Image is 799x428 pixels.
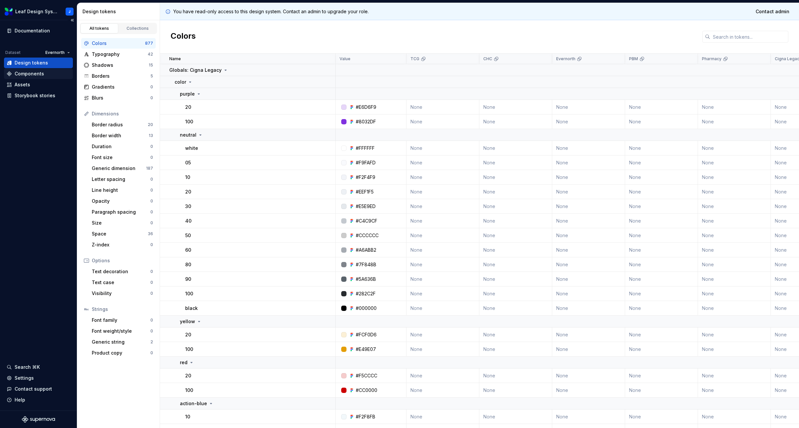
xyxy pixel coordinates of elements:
a: Z-index0 [89,239,156,250]
a: Settings [4,373,73,383]
td: None [625,272,698,286]
div: Contact support [15,386,52,392]
td: None [479,114,552,129]
div: Opacity [92,198,150,204]
td: None [552,272,625,286]
p: 10 [185,174,190,181]
td: None [698,327,771,342]
div: 20 [148,122,153,127]
div: 36 [148,231,153,236]
td: None [625,170,698,185]
div: Space [92,231,148,237]
p: 100 [185,290,193,297]
td: None [406,155,479,170]
div: #EEF1F5 [356,189,374,195]
button: Help [4,395,73,405]
p: color [175,79,186,85]
p: 20 [185,189,191,195]
a: Duration0 [89,141,156,152]
p: 10 [185,413,190,420]
td: None [698,342,771,357]
td: None [406,342,479,357]
div: 13 [149,133,153,138]
p: white [185,145,198,151]
p: neutral [180,132,196,138]
div: Search ⌘K [15,364,40,370]
div: Generic string [92,339,150,345]
a: Line height0 [89,185,156,195]
div: 0 [150,350,153,356]
td: None [406,368,479,383]
td: None [406,301,479,316]
div: Duration [92,143,150,150]
div: 0 [150,188,153,193]
p: 20 [185,104,191,110]
td: None [698,243,771,257]
td: None [479,185,552,199]
div: #C4C9CF [356,218,377,224]
a: Storybook stories [4,90,73,101]
p: 20 [185,331,191,338]
div: Leaf Design System [15,8,58,15]
p: purple [180,91,195,97]
a: Blurs0 [81,93,156,103]
img: 6e787e26-f4c0-4230-8924-624fe4a2d214.png [5,8,13,16]
div: #FCF0D6 [356,331,377,338]
td: None [479,243,552,257]
div: Storybook stories [15,92,55,99]
td: None [552,141,625,155]
div: Dataset [5,50,21,55]
div: Options [92,257,153,264]
div: 877 [145,41,153,46]
a: Paragraph spacing0 [89,207,156,217]
a: Borders5 [81,71,156,81]
div: 0 [150,144,153,149]
td: None [625,100,698,114]
div: J [69,9,71,14]
div: 5 [150,73,153,79]
a: Generic dimension187 [89,163,156,174]
p: 50 [185,232,191,239]
a: Letter spacing0 [89,174,156,185]
td: None [698,257,771,272]
td: None [406,170,479,185]
div: Letter spacing [92,176,150,183]
td: None [625,257,698,272]
div: Text decoration [92,268,150,275]
div: Product copy [92,350,150,356]
div: #F9FAFD [356,159,376,166]
div: Font weight/style [92,328,150,334]
td: None [552,155,625,170]
td: None [698,114,771,129]
div: All tokens [83,26,116,31]
td: None [698,100,771,114]
p: Value [340,56,350,62]
div: Typography [92,51,148,58]
td: None [625,199,698,214]
a: Text case0 [89,277,156,288]
div: #7F848B [356,261,376,268]
td: None [479,214,552,228]
a: Gradients0 [81,82,156,92]
a: Supernova Logo [22,416,55,423]
td: None [479,199,552,214]
div: Shadows [92,62,149,68]
div: #282C2F [356,290,376,297]
td: None [406,257,479,272]
td: None [552,100,625,114]
a: Opacity0 [89,196,156,206]
div: 15 [149,63,153,68]
a: Documentation [4,25,73,36]
a: Space36 [89,229,156,239]
td: None [552,257,625,272]
input: Search in tokens... [710,31,788,43]
div: 2 [150,339,153,345]
td: None [479,257,552,272]
h2: Colors [171,31,196,43]
p: black [185,305,198,312]
p: 90 [185,276,191,282]
div: 0 [150,291,153,296]
td: None [625,185,698,199]
button: Collapse sidebar [68,16,77,25]
td: None [698,368,771,383]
